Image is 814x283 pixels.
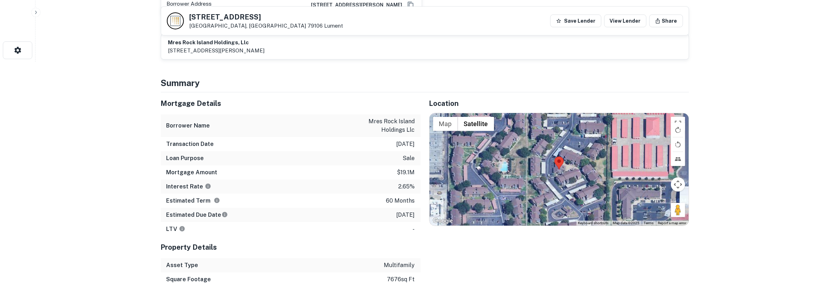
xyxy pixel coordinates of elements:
span: Map data ©2025 [613,221,640,225]
svg: LTVs displayed on the website are for informational purposes only and may be reported incorrectly... [179,226,185,232]
svg: Estimate is based on a standard schedule for this type of loan. [222,211,228,218]
p: $19.1m [397,168,415,177]
button: Show street map [433,117,458,131]
h5: Property Details [161,242,421,253]
a: Report a map error [658,221,687,225]
h5: Mortgage Details [161,98,421,109]
h4: Summary [161,77,689,89]
p: [DATE] [397,140,415,148]
h5: [STREET_ADDRESS] [190,13,343,21]
img: Google [431,216,455,226]
button: Rotate map counterclockwise [671,137,685,152]
button: Save Lender [550,15,601,27]
p: mres rock island holdings llc [351,117,415,134]
a: Open this area in Google Maps (opens a new window) [431,216,455,226]
button: Keyboard shortcuts [578,221,609,226]
h6: Mortgage Amount [166,168,218,177]
p: [GEOGRAPHIC_DATA], [GEOGRAPHIC_DATA] 79106 [190,23,343,29]
button: Drag Pegman onto the map to open Street View [671,203,685,217]
a: Lument [324,23,343,29]
button: Rotate map clockwise [671,123,685,137]
p: 60 months [386,197,415,205]
button: Map camera controls [671,177,685,192]
h6: LTV [166,225,185,233]
p: sale [403,154,415,163]
h6: Asset Type [166,261,198,270]
h6: Estimated Due Date [166,211,228,219]
button: Tilt map [671,152,685,166]
p: multifamily [384,261,415,270]
h6: Loan Purpose [166,154,204,163]
p: [DATE] [397,211,415,219]
svg: Term is based on a standard schedule for this type of loan. [214,197,220,204]
h6: Borrower Name [166,121,210,130]
h5: Location [429,98,689,109]
p: - [413,225,415,233]
a: Terms (opens in new tab) [644,221,654,225]
h6: mres rock island holdings, llc [168,39,265,47]
h6: Estimated Term [166,197,220,205]
iframe: Chat Widget [779,226,814,260]
h6: Transaction Date [166,140,214,148]
a: [STREET_ADDRESS][PERSON_NAME] [306,1,403,9]
p: [STREET_ADDRESS][PERSON_NAME] [168,46,265,55]
button: Toggle fullscreen view [671,117,685,131]
h6: Interest Rate [166,182,211,191]
a: View Lender [604,15,646,27]
svg: The interest rates displayed on the website are for informational purposes only and may be report... [205,183,211,189]
button: Show satellite imagery [458,117,494,131]
button: Share [649,15,683,27]
p: 2.65% [399,182,415,191]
